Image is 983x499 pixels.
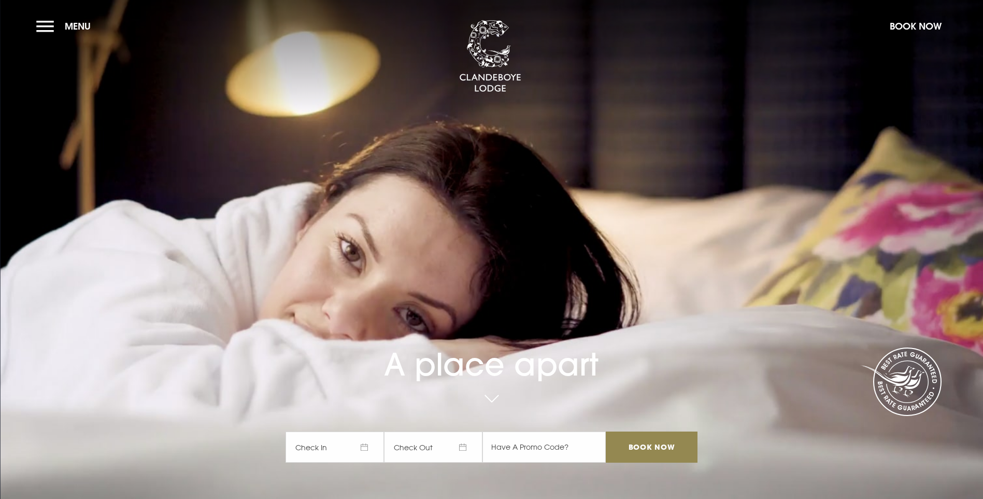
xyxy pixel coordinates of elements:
[36,15,96,37] button: Menu
[482,432,606,463] input: Have A Promo Code?
[606,432,697,463] input: Book Now
[65,20,91,32] span: Menu
[459,20,521,93] img: Clandeboye Lodge
[286,315,697,383] h1: A place apart
[286,432,384,463] span: Check In
[885,15,947,37] button: Book Now
[384,432,482,463] span: Check Out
